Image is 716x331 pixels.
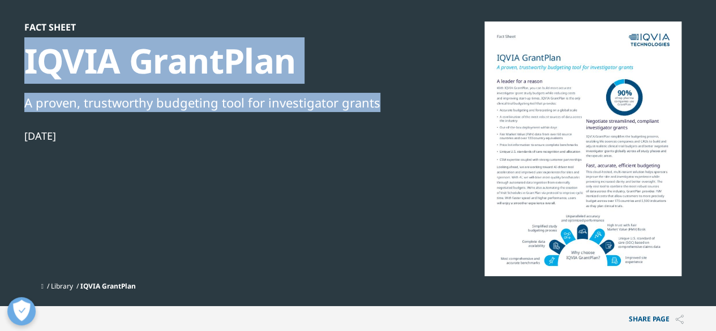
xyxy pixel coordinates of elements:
[24,22,413,33] div: Fact Sheet
[80,281,136,291] span: IQVIA GrantPlan
[24,93,413,112] div: A proven, trustworthy budgeting tool for investigator grants
[7,297,36,325] button: Open Preferences
[24,40,413,82] div: IQVIA GrantPlan
[675,315,684,324] img: Share PAGE
[24,129,413,143] div: [DATE]
[51,281,73,291] a: Library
